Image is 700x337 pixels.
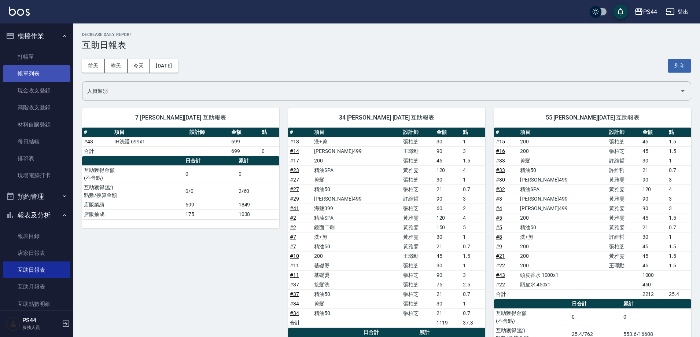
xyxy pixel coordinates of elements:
td: 張柏芝 [401,156,434,165]
a: #37 [290,282,299,287]
a: #9 [496,243,502,249]
td: 黃雅雯 [607,251,640,261]
a: #11 [290,272,299,278]
td: 45 [435,156,461,165]
a: 互助月報表 [3,278,70,295]
td: 90 [435,146,461,156]
td: 3 [461,194,485,204]
td: 699 [229,146,260,156]
td: 張柏芝 [401,204,434,213]
td: 4 [461,213,485,223]
th: 項目 [312,128,402,137]
button: 報表及分析 [3,206,70,225]
th: 項目 [518,128,608,137]
td: 剪髮 [312,299,402,308]
table: a dense table [82,156,279,219]
th: 項目 [113,128,188,137]
span: 55 [PERSON_NAME][DATE] 互助報表 [503,114,682,121]
td: 45 [641,137,667,146]
td: 1 [461,137,485,146]
a: #7 [290,243,296,249]
td: 店販抽成 [82,209,184,219]
td: 1.5 [461,156,485,165]
td: 精油50 [312,184,402,194]
td: IH洗護 699x1 [113,137,188,146]
button: [DATE] [150,59,178,73]
td: 精油SPA [312,165,402,175]
a: #23 [290,167,299,173]
a: #2 [290,215,296,221]
a: #5 [496,224,502,230]
td: 張柏芝 [401,289,434,299]
td: 90 [641,175,667,184]
td: 2/60 [237,183,279,200]
td: 黃雅雯 [607,184,640,194]
th: 日合計 [570,299,622,309]
td: 精油50 [312,289,402,299]
td: 張柏芝 [401,184,434,194]
td: 4 [461,165,485,175]
button: 預約管理 [3,187,70,206]
a: #27 [290,186,299,192]
td: 1.5 [667,146,691,156]
td: 25.4 [667,289,691,299]
td: 黃雅雯 [607,223,640,232]
a: 店家日報表 [3,245,70,261]
td: 互助獲得(點) 點數/換算金額 [82,183,184,200]
td: 90 [435,194,461,204]
a: #2 [290,224,296,230]
a: 報表目錄 [3,228,70,245]
th: # [288,128,312,137]
td: 1 [461,299,485,308]
button: 櫃檯作業 [3,26,70,45]
div: PS44 [643,7,657,17]
a: #15 [496,139,505,144]
td: 互助獲得金額 (不含點) [82,165,184,183]
td: 王璟勳 [401,251,434,261]
td: 互助獲得金額 (不含點) [494,308,570,326]
th: 金額 [229,128,260,137]
td: 0 [237,165,279,183]
a: #4 [496,205,502,211]
td: 0 [570,308,622,326]
td: 精油50 [518,165,608,175]
th: 金額 [435,128,461,137]
a: #7 [290,234,296,240]
th: 設計師 [401,128,434,137]
td: 30 [435,261,461,270]
td: 120 [435,165,461,175]
td: 張柏芝 [401,308,434,318]
td: 許維哲 [607,165,640,175]
a: #43 [84,139,93,144]
input: 人員名稱 [85,85,677,98]
td: 1.5 [667,137,691,146]
td: 張柏芝 [401,137,434,146]
td: 0 [184,165,236,183]
td: 3 [667,175,691,184]
td: 200 [518,146,608,156]
td: 張柏芝 [607,137,640,146]
img: Logo [9,7,30,16]
td: 張柏芝 [607,146,640,156]
td: 75 [435,280,461,289]
td: 3 [461,146,485,156]
td: 精油50 [518,223,608,232]
td: 45 [435,251,461,261]
a: #29 [290,196,299,202]
td: 黃雅雯 [401,213,434,223]
td: 1 [461,175,485,184]
a: #8 [496,234,502,240]
td: 基礎燙 [312,261,402,270]
td: 3 [667,194,691,204]
td: 90 [641,194,667,204]
td: 精油50 [312,308,402,318]
td: 張柏芝 [401,261,434,270]
a: #32 [496,186,505,192]
td: 2 [461,204,485,213]
button: PS44 [631,4,660,19]
td: 2.5 [461,280,485,289]
th: 點 [667,128,691,137]
td: 21 [435,289,461,299]
td: 200 [312,251,402,261]
td: 剪髮 [312,175,402,184]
